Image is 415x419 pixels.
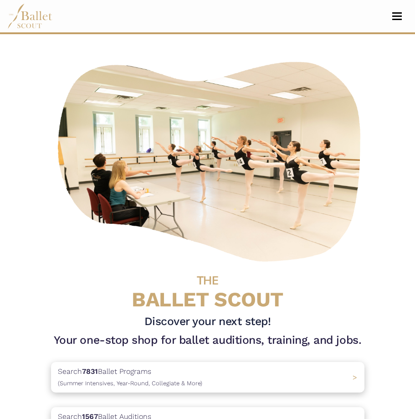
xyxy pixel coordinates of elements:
span: > [353,373,357,382]
img: A group of ballerinas talking to each other in a ballet studio [51,52,372,267]
a: Search7831Ballet Programs(Summer Intensives, Year-Round, Collegiate & More)> [51,362,364,393]
span: (Summer Intensives, Year-Round, Collegiate & More) [58,380,202,387]
span: THE [197,273,219,287]
p: Search Ballet Programs [58,366,202,389]
h1: Your one-stop shop for ballet auditions, training, and jobs. [51,333,364,347]
b: 7831 [82,367,98,376]
h4: BALLET SCOUT [51,267,364,311]
h3: Discover your next step! [51,314,364,329]
button: Toggle navigation [386,12,408,21]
